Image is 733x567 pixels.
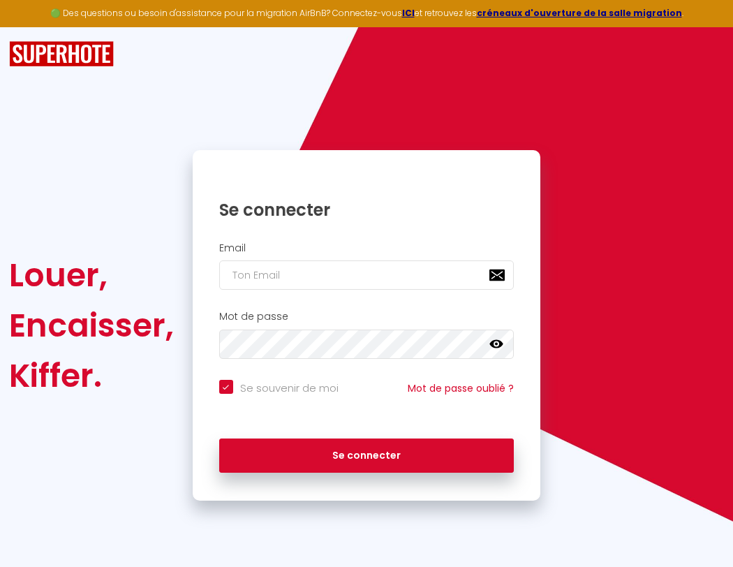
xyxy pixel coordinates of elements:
[9,250,174,300] div: Louer,
[9,41,114,67] img: SuperHote logo
[402,7,415,19] a: ICI
[9,351,174,401] div: Kiffer.
[9,300,174,351] div: Encaisser,
[219,439,514,473] button: Se connecter
[219,311,514,323] h2: Mot de passe
[219,199,514,221] h1: Se connecter
[219,242,514,254] h2: Email
[408,381,514,395] a: Mot de passe oublié ?
[477,7,682,19] a: créneaux d'ouverture de la salle migration
[219,260,514,290] input: Ton Email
